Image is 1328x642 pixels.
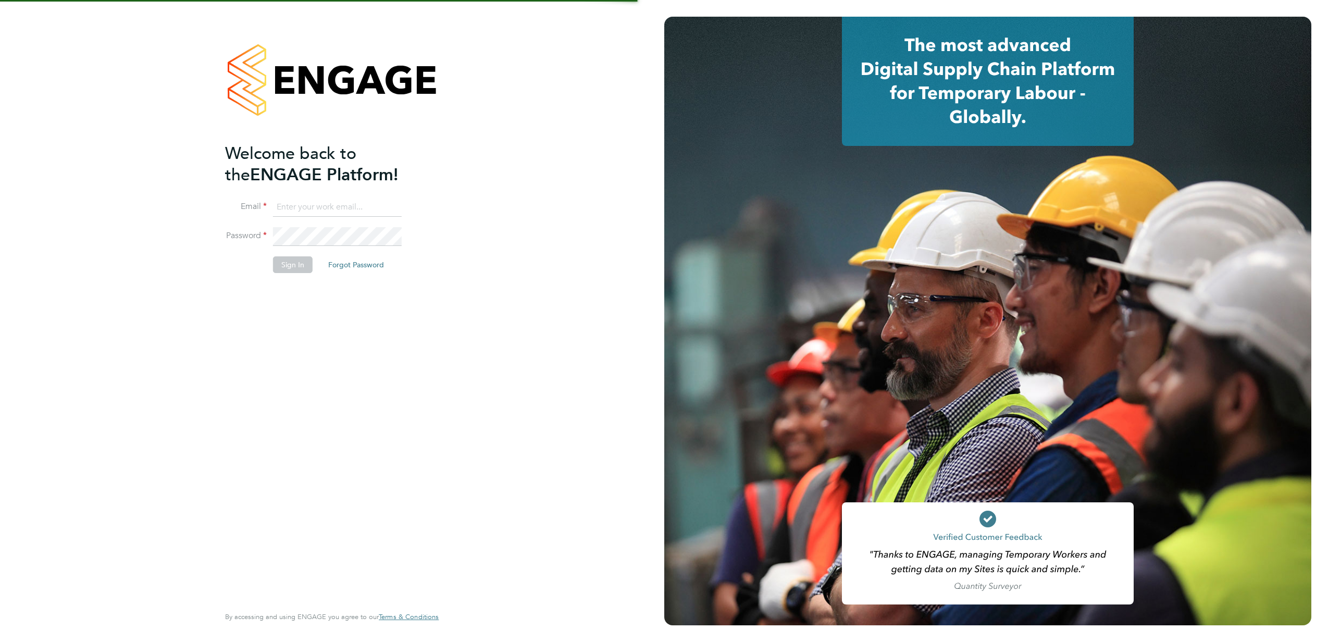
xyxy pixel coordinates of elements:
span: Terms & Conditions [379,612,439,621]
input: Enter your work email... [273,198,402,217]
h2: ENGAGE Platform! [225,143,428,186]
span: Welcome back to the [225,143,356,185]
span: By accessing and using ENGAGE you agree to our [225,612,439,621]
label: Password [225,230,267,241]
label: Email [225,201,267,212]
a: Terms & Conditions [379,613,439,621]
button: Forgot Password [320,256,392,273]
button: Sign In [273,256,313,273]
